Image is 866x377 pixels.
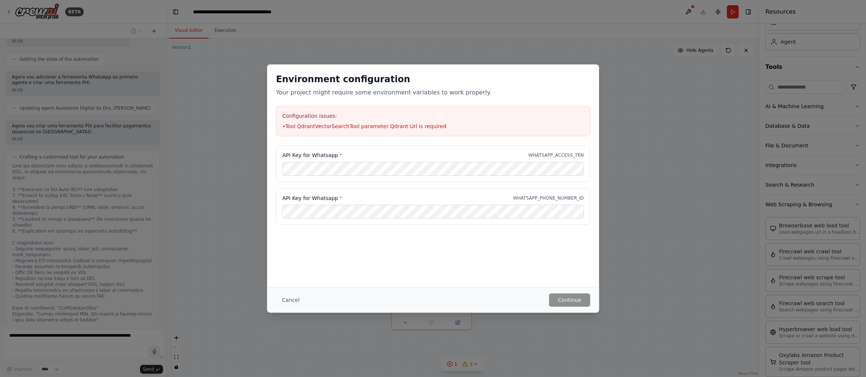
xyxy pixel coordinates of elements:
h3: Configuration issues: [282,112,584,120]
button: Continue [549,293,590,307]
button: Cancel [276,293,305,307]
p: Your project might require some environment variables to work properly. [276,88,590,97]
h2: Environment configuration [276,73,590,85]
p: WHATSAPP_ACCESS_TKN [528,152,584,158]
label: API Key for Whatsapp [282,151,342,159]
label: API Key for Whatsapp [282,194,342,202]
p: WHATSAPP_PHONE_NUMBER_ID [513,195,584,201]
li: • Tool QdrantVectorSearchTool parameter Qdrant Url is required [282,123,584,130]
